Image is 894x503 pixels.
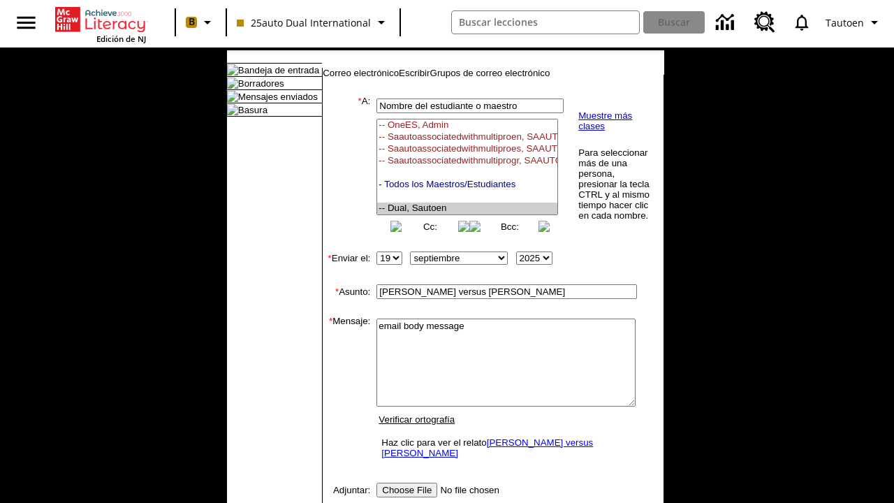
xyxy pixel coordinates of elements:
[323,249,370,268] td: Enviar el:
[820,10,888,35] button: Perfil/Configuración
[469,221,481,232] img: button_left.png
[458,221,469,232] img: button_right.png
[377,143,557,155] option: -- Saautoassociatedwithmultiproes, SAAUTOASSOCIATEDWITHMULTIPROGRAMES
[381,437,593,458] a: [PERSON_NAME] versus [PERSON_NAME]
[430,68,550,78] a: Grupos de correo electrónico
[323,68,399,78] a: Correo electrónico
[227,91,238,102] img: folder_icon.gif
[390,221,402,232] img: button_left.png
[746,3,784,41] a: Centro de recursos, Se abrirá en una pestaña nueva.
[370,162,374,169] img: spacer.gif
[377,131,557,143] option: -- Saautoassociatedwithmultiproen, SAAUTOASSOCIATEDWITHMULTIPROGRAMEN
[323,235,337,249] img: spacer.gif
[323,480,370,500] td: Adjuntar:
[578,110,632,131] a: Muestre más clases
[180,10,221,35] button: Boost El color de la clase es melocotón. Cambiar el color de la clase.
[238,105,268,115] a: Basura
[377,179,557,191] option: - Todos los Maestros/Estudiantes
[96,34,146,44] span: Edición de NJ
[55,4,146,44] div: Portada
[377,155,557,167] option: -- Saautoassociatedwithmultiprogr, SAAUTOASSOCIATEDWITHMULTIPROGRAMCLA
[826,15,864,30] span: Tautoen
[370,291,371,292] img: spacer.gif
[231,10,395,35] button: Clase: 25auto Dual International, Selecciona una clase
[501,221,519,232] a: Bcc:
[189,13,195,31] span: B
[578,147,652,221] td: Para seleccionar más de una persona, presionar la tecla CTRL y al mismo tiempo hacer clic en cada...
[423,221,437,232] a: Cc:
[323,96,370,235] td: A:
[370,258,371,258] img: spacer.gif
[708,3,746,42] a: Centro de información
[379,414,455,425] a: Verificar ortografía
[323,466,337,480] img: spacer.gif
[784,4,820,41] a: Notificaciones
[6,2,47,43] button: Abrir el menú lateral
[377,119,557,131] option: -- OneES, Admin
[227,64,238,75] img: folder_icon.gif
[227,78,238,89] img: folder_icon.gif
[323,316,370,466] td: Mensaje:
[238,65,319,75] a: Bandeja de entrada
[323,282,370,302] td: Asunto:
[377,203,557,214] option: -- Dual, Sautoen
[399,68,430,78] a: Escribir
[227,104,238,115] img: folder_icon.gif
[378,434,634,462] td: Haz clic para ver el relato
[238,92,318,102] a: Mensajes enviados
[323,302,337,316] img: spacer.gif
[323,268,337,282] img: spacer.gif
[538,221,550,232] img: button_right.png
[452,11,640,34] input: Buscar campo
[237,15,371,30] span: 25auto Dual International
[238,78,284,89] a: Borradores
